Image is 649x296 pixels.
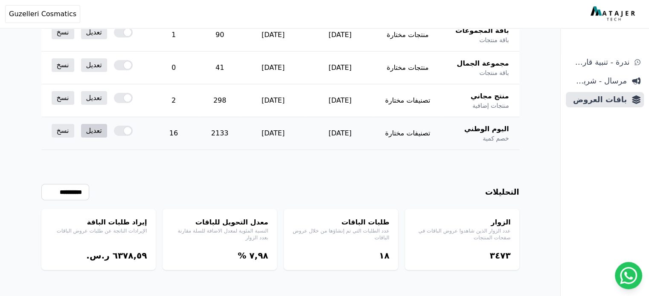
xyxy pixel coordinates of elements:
span: ر.س. [86,250,109,261]
a: نسخ [52,91,74,105]
span: منتجات إضافية [472,101,509,110]
td: [DATE] [239,19,306,52]
a: نسخ [52,58,74,72]
h3: التحليلات [485,186,519,198]
span: باقة منتجات [479,36,509,44]
p: الإيرادات الناتجة عن طلبات عروض الباقات [50,227,147,234]
td: 1 [147,19,200,52]
td: [DATE] [239,52,306,84]
div: ۳٤٧۳ [413,250,511,262]
h4: الزوار [413,217,511,227]
div: ١٨ [292,250,390,262]
td: [DATE] [307,117,373,150]
td: 2 [147,84,200,117]
span: ندرة - تنبية قارب علي النفاذ [569,56,629,68]
td: [DATE] [239,117,306,150]
td: 41 [200,52,240,84]
a: نسخ [52,124,74,138]
h4: معدل التحويل للباقات [171,217,268,227]
h4: إيراد طلبات الباقة [50,217,147,227]
span: منتج مجاني [471,91,509,101]
td: تصنيفات مختارة [373,117,442,150]
a: نسخ [52,26,74,39]
td: [DATE] [239,84,306,117]
td: [DATE] [307,84,373,117]
a: تعديل [81,58,107,72]
td: 0 [147,52,200,84]
td: 298 [200,84,240,117]
td: 2133 [200,117,240,150]
td: تصنيفات مختارة [373,84,442,117]
span: باقة المجموعات [455,26,509,36]
td: [DATE] [307,52,373,84]
a: تعديل [81,26,107,39]
span: باقات العروض [569,94,627,106]
p: عدد الزوار الذين شاهدوا عروض الباقات في صفحات المنتجات [413,227,511,241]
td: [DATE] [307,19,373,52]
span: مجموعة الجمال [457,58,509,69]
a: تعديل [81,124,107,138]
h4: طلبات الباقات [292,217,390,227]
span: خصم كمية [483,134,509,143]
bdi: ٧,٩٨ [249,250,268,261]
span: باقة منتجات [479,69,509,77]
bdi: ٦۳٧٨,٥٩ [113,250,147,261]
td: منتجات مختارة [373,19,442,52]
span: مرسال - شريط دعاية [569,75,627,87]
button: Guzelleri Cosmatics [5,5,80,23]
img: MatajerTech Logo [591,6,637,22]
span: اليوم الوطني [464,124,509,134]
td: 90 [200,19,240,52]
td: منتجات مختارة [373,52,442,84]
p: عدد الطلبات التي تم إنشاؤها من خلال عروض الباقات [292,227,390,241]
span: Guzelleri Cosmatics [9,9,76,19]
td: 16 [147,117,200,150]
span: % [238,250,246,261]
p: النسبة المئوية لمعدل الاضافة للسلة مقارنة بعدد الزوار [171,227,268,241]
a: تعديل [81,91,107,105]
